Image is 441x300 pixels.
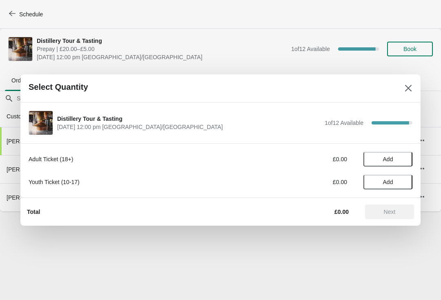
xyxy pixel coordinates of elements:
[29,155,255,163] div: Adult Ticket (18+)
[29,82,88,92] h2: Select Quantity
[27,209,40,215] strong: Total
[29,178,255,186] div: Youth Ticket (10-17)
[363,152,412,167] button: Add
[383,156,393,162] span: Add
[57,123,321,131] span: [DATE] 12:00 pm [GEOGRAPHIC_DATA]/[GEOGRAPHIC_DATA]
[272,178,347,186] div: £0.00
[29,111,53,135] img: Distillery Tour & Tasting | | October 4 | 12:00 pm Europe/London
[363,175,412,189] button: Add
[401,81,416,96] button: Close
[383,179,393,185] span: Add
[57,115,321,123] span: Distillery Tour & Tasting
[334,209,349,215] strong: £0.00
[325,120,363,126] span: 1 of 12 Available
[272,155,347,163] div: £0.00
